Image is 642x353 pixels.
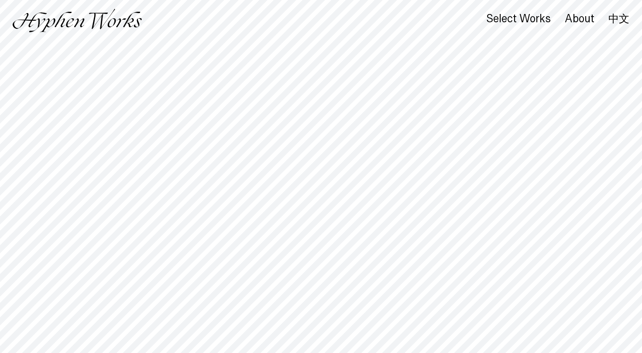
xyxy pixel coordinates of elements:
[565,14,594,24] a: About
[486,14,551,24] a: Select Works
[565,13,594,25] div: About
[486,13,551,25] div: Select Works
[608,14,629,24] a: 中文
[13,9,141,32] img: Hyphen Works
